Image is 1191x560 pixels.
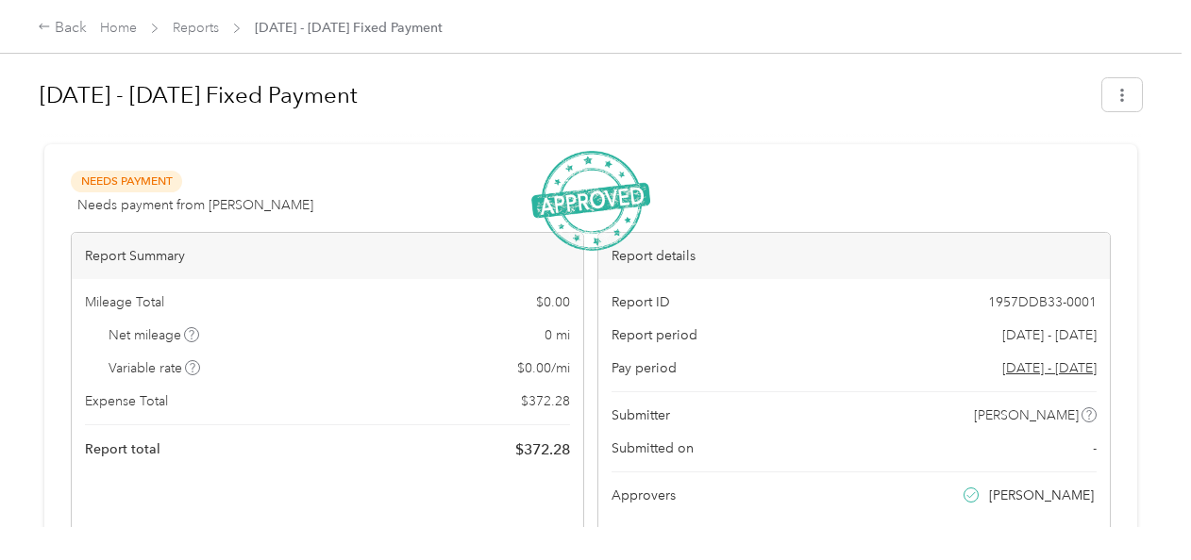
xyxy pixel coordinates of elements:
[517,358,570,378] span: $ 0.00 / mi
[1002,325,1097,345] span: [DATE] - [DATE]
[612,486,676,505] span: Approvers
[38,17,87,40] div: Back
[1002,358,1097,378] span: Go to pay period
[85,439,160,459] span: Report total
[85,292,164,312] span: Mileage Total
[109,358,201,378] span: Variable rate
[521,391,570,411] span: $ 372.28
[40,73,1089,118] h1: Sep 1 - 30, 2025 Fixed Payment
[612,358,677,378] span: Pay period
[173,20,219,36] a: Reports
[515,438,570,461] span: $ 372.28
[72,233,583,279] div: Report Summary
[612,438,694,458] span: Submitted on
[545,325,570,345] span: 0 mi
[1093,438,1097,458] span: -
[536,292,570,312] span: $ 0.00
[71,171,182,192] span: Needs Payment
[612,325,697,345] span: Report period
[612,292,670,312] span: Report ID
[85,391,168,411] span: Expense Total
[598,233,1110,279] div: Report details
[974,405,1079,425] span: [PERSON_NAME]
[612,405,670,425] span: Submitter
[988,292,1097,312] span: 1957DDB33-0001
[1085,454,1191,560] iframe: Everlance-gr Chat Button Frame
[989,486,1094,505] span: [PERSON_NAME]
[100,20,137,36] a: Home
[255,18,443,38] span: [DATE] - [DATE] Fixed Payment
[531,151,650,252] img: ApprovedStamp
[77,195,313,215] span: Needs payment from [PERSON_NAME]
[109,325,200,345] span: Net mileage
